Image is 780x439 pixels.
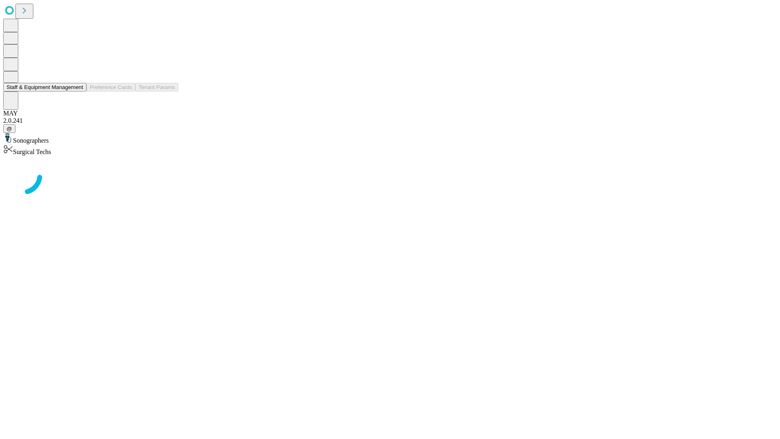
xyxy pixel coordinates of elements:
[3,144,777,156] div: Surgical Techs
[3,117,777,124] div: 2.0.241
[3,83,87,91] button: Staff & Equipment Management
[3,124,15,133] button: @
[135,83,178,91] button: Tenant Params
[3,110,777,117] div: MAY
[3,133,777,144] div: Sonographers
[6,126,12,132] span: @
[87,83,135,91] button: Preference Cards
